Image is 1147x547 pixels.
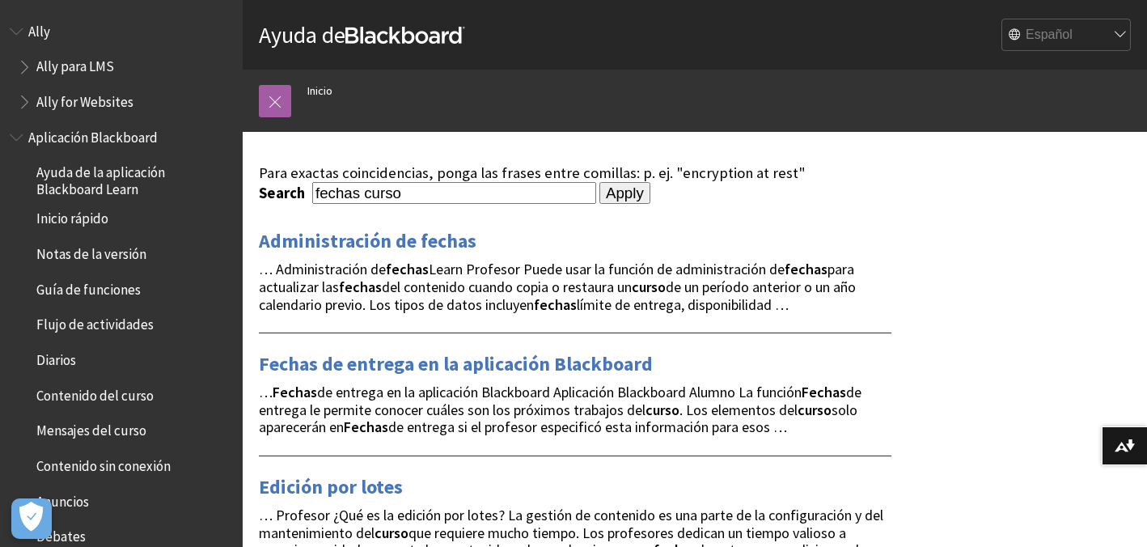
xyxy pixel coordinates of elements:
span: Ally for Websites [36,88,133,110]
div: Para exactas coincidencias, ponga las frases entre comillas: p. ej. "encryption at rest" [259,164,891,182]
span: Inicio rápido [36,206,108,227]
span: … de entrega en la aplicación Blackboard Aplicación Blackboard Alumno La función de entrega le pe... [259,383,861,437]
span: Guía de funciones [36,276,141,298]
label: Search [259,184,309,202]
strong: fechas [785,260,827,278]
span: Aplicación Blackboard [28,124,158,146]
strong: fechas [339,278,382,296]
strong: curso [375,524,408,542]
a: Ayuda deBlackboard [259,20,465,49]
strong: Fechas [344,418,388,436]
input: Apply [599,182,650,205]
strong: curso [632,278,666,296]
span: … Administración de Learn Profesor Puede usar la función de administración de para actualizar las... [259,260,856,314]
span: Ayuda de la aplicación Blackboard Learn [36,159,231,197]
strong: curso [798,401,832,419]
strong: fechas [386,260,429,278]
span: Mensajes del curso [36,418,146,439]
a: Administración de fechas [259,228,476,254]
strong: curso [645,401,679,419]
strong: fechas [534,295,577,314]
button: Open Preferences [11,498,52,539]
strong: Blackboard [345,27,465,44]
span: Notas de la versión [36,240,146,262]
span: Contenido del curso [36,382,154,404]
select: Site Language Selector [1002,19,1132,52]
span: Anuncios [36,488,89,510]
span: Contenido sin conexión [36,452,171,474]
span: Diarios [36,346,76,368]
a: Fechas de entrega en la aplicación Blackboard [259,351,653,377]
span: Debates [36,524,86,545]
span: Ally [28,18,50,40]
a: Inicio [307,81,332,101]
nav: Book outline for Anthology Ally Help [10,18,233,116]
strong: Fechas [802,383,846,401]
strong: Fechas [273,383,317,401]
a: Edición por lotes [259,474,403,500]
span: Flujo de actividades [36,312,154,333]
span: Ally para LMS [36,53,114,75]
